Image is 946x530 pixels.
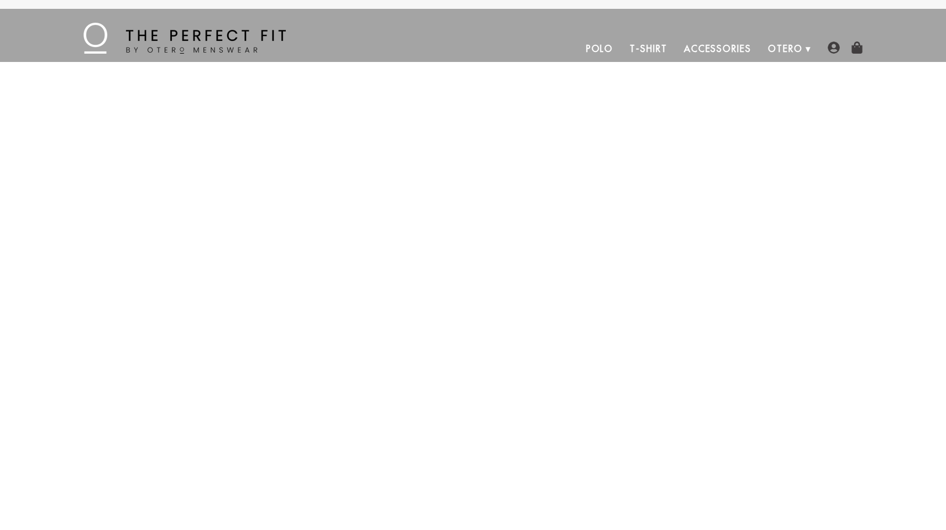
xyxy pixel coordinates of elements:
a: Accessories [676,35,760,62]
img: user-account-icon.png [828,41,840,54]
img: The Perfect Fit - by Otero Menswear - Logo [83,23,286,54]
img: shopping-bag-icon.png [851,41,863,54]
a: Otero [760,35,811,62]
a: Polo [578,35,622,62]
a: T-Shirt [621,35,675,62]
